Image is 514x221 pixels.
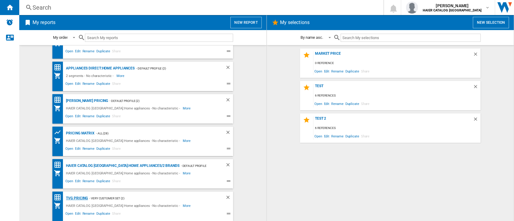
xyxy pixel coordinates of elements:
span: Share [111,146,122,153]
span: Open [64,178,74,186]
div: - Very customer set (2) [88,195,213,202]
div: 0 reference [313,60,481,67]
span: Share [360,67,370,75]
span: Share [111,113,122,121]
div: Market Price [313,51,473,60]
span: Share [111,178,122,186]
span: Edit [74,81,82,88]
span: Rename [330,100,344,108]
span: More [183,202,192,209]
div: My Assortment [54,202,64,209]
div: My Assortment [54,105,64,112]
img: alerts-logo.svg [6,19,13,26]
span: Open [313,132,323,140]
span: Edit [323,100,330,108]
div: Price Matrix [54,194,64,201]
div: - Default profile (2) [179,162,213,170]
div: - Default profile (2) [108,97,213,105]
div: HAIER CATALOG [GEOGRAPHIC_DATA]:Home appliances - No characteristic - [64,137,183,144]
div: 2 segments - No characteristic - [64,72,117,79]
span: Duplicate [95,81,111,88]
span: More [183,170,192,177]
span: More [183,105,192,112]
span: Rename [81,113,95,121]
span: Open [64,48,74,56]
span: Open [64,113,74,121]
input: Search My reports [85,34,233,42]
span: Duplicate [95,211,111,218]
span: Rename [81,146,95,153]
span: Duplicate [344,67,360,75]
img: profile.jpg [406,2,418,14]
div: My Assortment [54,170,64,177]
div: Delete [225,97,233,105]
div: My Assortment [54,137,64,144]
span: Share [360,132,370,140]
span: Share [111,48,122,56]
span: More [117,72,125,79]
div: Delete [473,51,481,60]
button: New selection [473,17,509,28]
div: [PERSON_NAME] Pricing [64,97,108,105]
div: HAIER CATALOG [GEOGRAPHIC_DATA]:Home appliances - No characteristic - [64,170,183,177]
span: Share [360,100,370,108]
span: Duplicate [95,146,111,153]
span: Duplicate [95,178,111,186]
div: Search [33,3,368,12]
div: TVG Pricing [64,195,88,202]
b: HAIER CATALOG [GEOGRAPHIC_DATA] [423,8,481,12]
span: More [183,137,192,144]
div: Delete [473,84,481,92]
span: Edit [74,178,82,186]
div: Test [313,84,473,92]
div: APPLIANCES DIRECT:Home appliances [64,65,135,72]
span: Duplicate [344,100,360,108]
span: Duplicate [95,48,111,56]
span: [PERSON_NAME] [423,3,481,9]
span: Open [64,81,74,88]
span: Rename [330,67,344,75]
input: Search My selections [341,34,481,42]
div: Delete [225,130,233,137]
span: Rename [81,81,95,88]
span: Open [313,67,323,75]
span: Open [64,146,74,153]
span: Rename [330,132,344,140]
div: Product prices grid [54,129,64,136]
div: - ALL (28) [95,130,213,137]
div: Delete [225,162,233,170]
div: My order [53,35,67,40]
div: Delete [225,195,233,202]
span: Open [64,211,74,218]
div: Delete [473,116,481,124]
div: - Default profile (2) [135,65,213,72]
span: Share [111,211,122,218]
h2: My reports [31,17,57,28]
div: Price Matrix [54,96,64,104]
div: Price Matrix [54,64,64,71]
span: Open [313,100,323,108]
div: HAIER CATALOG [GEOGRAPHIC_DATA]:Home appliances - No characteristic - [64,202,183,209]
div: pricing matrix [64,130,95,137]
span: Duplicate [344,132,360,140]
div: My Assortment [54,72,64,79]
span: Rename [81,178,95,186]
span: Edit [323,132,330,140]
span: Share [111,81,122,88]
span: Rename [81,211,95,218]
div: HAIER CATALOG [GEOGRAPHIC_DATA]:Home appliances/2 brands [64,162,179,170]
span: Edit [74,211,82,218]
button: New report [230,17,261,28]
div: Price Matrix [54,161,64,169]
div: 6 references [313,92,481,100]
span: Duplicate [95,113,111,121]
span: Edit [74,113,82,121]
div: Delete [225,65,233,72]
span: Rename [81,48,95,56]
div: 6 references [313,124,481,132]
span: Edit [74,48,82,56]
div: By name asc. [301,35,323,40]
span: Edit [323,67,330,75]
div: Test 2 [313,116,473,124]
div: HAIER CATALOG [GEOGRAPHIC_DATA]:Home appliances - No characteristic - [64,105,183,112]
